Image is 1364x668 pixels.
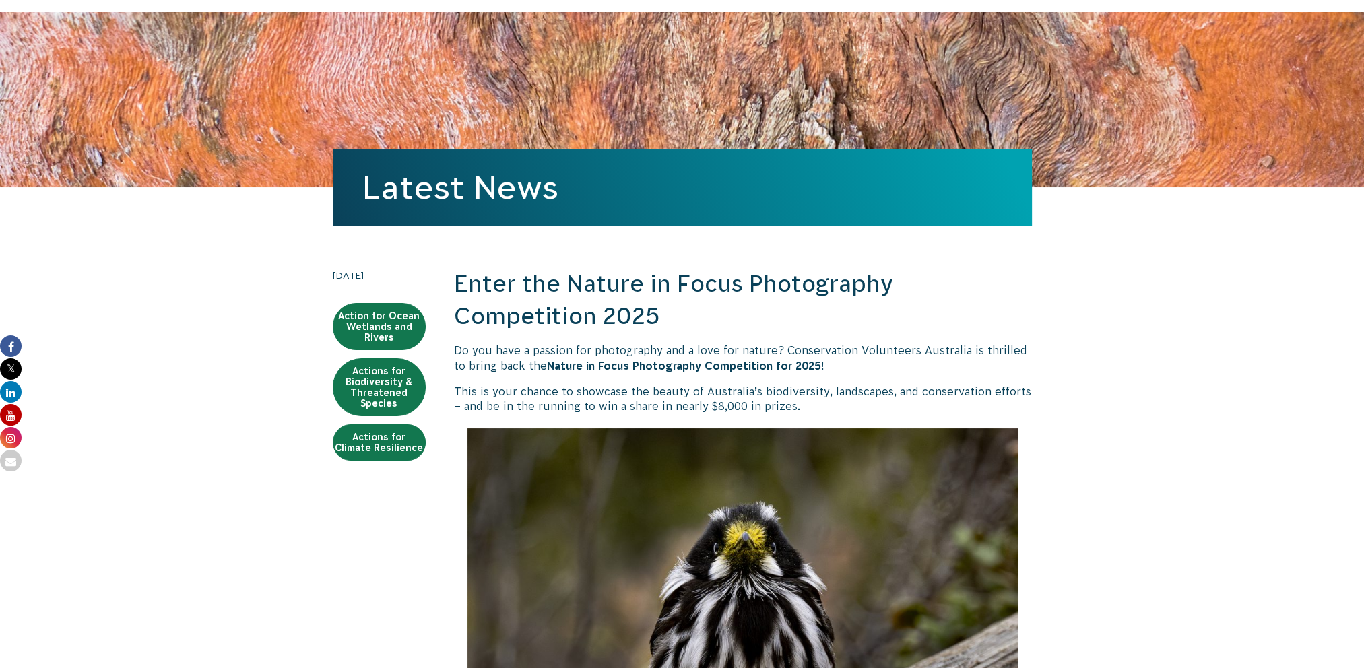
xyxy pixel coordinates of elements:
[362,169,558,205] a: Latest News
[333,358,426,416] a: Actions for Biodiversity & Threatened Species
[333,424,426,461] a: Actions for Climate Resilience
[547,360,821,372] strong: Nature in Focus Photography Competition for 2025
[454,384,1032,414] p: This is your chance to showcase the beauty of Australia’s biodiversity, landscapes, and conservat...
[454,268,1032,332] h2: Enter the Nature in Focus Photography Competition 2025
[454,343,1032,373] p: Do you have a passion for photography and a love for nature? Conservation Volunteers Australia is...
[333,303,426,350] a: Action for Ocean Wetlands and Rivers
[333,268,426,283] time: [DATE]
